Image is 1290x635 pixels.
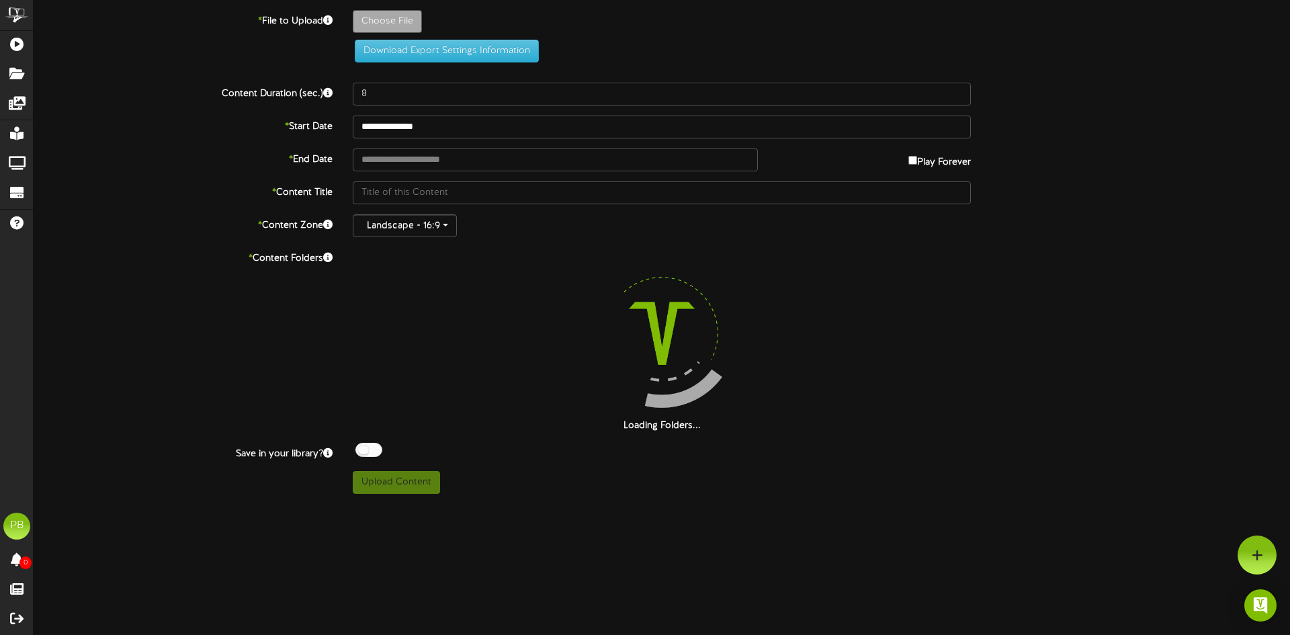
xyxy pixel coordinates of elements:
label: Save in your library? [24,443,343,461]
label: Content Title [24,181,343,200]
a: Download Export Settings Information [348,46,539,56]
label: Play Forever [908,149,971,169]
button: Landscape - 16:9 [353,214,457,237]
img: loading-spinner-4.png [576,247,748,419]
strong: Loading Folders... [623,421,701,431]
label: Content Folders [24,247,343,265]
label: Start Date [24,116,343,134]
label: Content Duration (sec.) [24,83,343,101]
label: End Date [24,149,343,167]
label: File to Upload [24,10,343,28]
span: 0 [19,556,32,569]
input: Play Forever [908,156,917,165]
input: Title of this Content [353,181,971,204]
div: PB [3,513,30,540]
label: Content Zone [24,214,343,232]
div: Open Intercom Messenger [1244,589,1277,622]
button: Upload Content [353,471,440,494]
button: Download Export Settings Information [355,40,539,62]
